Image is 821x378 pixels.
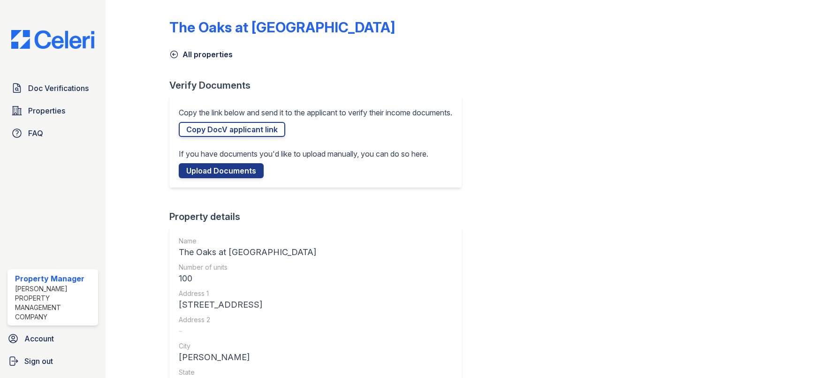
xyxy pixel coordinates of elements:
a: Upload Documents [179,163,264,178]
a: Account [4,329,102,348]
div: Number of units [179,263,316,272]
div: City [179,341,316,351]
a: All properties [169,49,233,60]
div: [PERSON_NAME] [179,351,316,364]
div: [STREET_ADDRESS] [179,298,316,311]
div: Property Manager [15,273,94,284]
div: - [179,325,316,338]
div: Verify Documents [169,79,469,92]
img: CE_Logo_Blue-a8612792a0a2168367f1c8372b55b34899dd931a85d93a1a3d3e32e68fde9ad4.png [4,30,102,49]
a: FAQ [8,124,98,143]
span: Account [24,333,54,344]
div: The Oaks at [GEOGRAPHIC_DATA] [169,19,395,36]
div: Address 1 [179,289,316,298]
span: Properties [28,105,65,116]
div: The Oaks at [GEOGRAPHIC_DATA] [179,246,316,259]
span: Sign out [24,355,53,367]
a: Doc Verifications [8,79,98,98]
p: Copy the link below and send it to the applicant to verify their income documents. [179,107,452,118]
p: If you have documents you'd like to upload manually, you can do so here. [179,148,428,159]
div: Address 2 [179,315,316,325]
a: Sign out [4,352,102,370]
div: [PERSON_NAME] Property Management Company [15,284,94,322]
a: Copy DocV applicant link [179,122,285,137]
div: 100 [179,272,316,285]
div: Name [179,236,316,246]
span: FAQ [28,128,43,139]
span: Doc Verifications [28,83,89,94]
div: Property details [169,210,469,223]
a: Properties [8,101,98,120]
div: State [179,368,316,377]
